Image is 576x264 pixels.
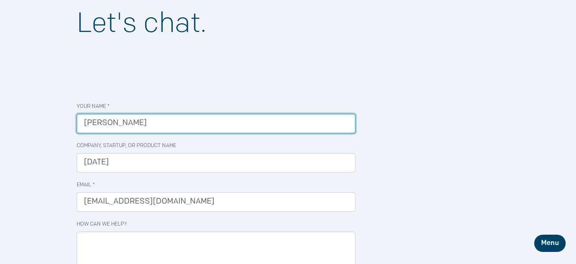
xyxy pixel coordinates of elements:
[77,114,355,133] input: Richard Hendricks
[77,153,355,173] input: Pied Piper
[77,103,109,110] label: Your Name *
[77,142,176,150] label: Company, Startup, or Product Name
[534,235,566,252] button: Menu
[77,220,127,228] label: How can we help?
[77,192,355,212] input: richard@piedpiper.com
[77,181,95,189] label: Email *
[77,7,499,43] h1: Let's chat.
